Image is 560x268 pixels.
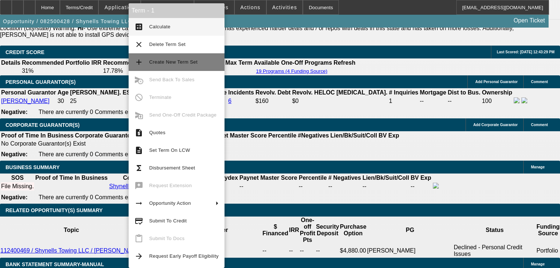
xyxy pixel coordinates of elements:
[134,199,143,208] mat-icon: arrow_right_alt
[299,175,327,181] b: Percentile
[149,253,219,259] span: Request Early Payoff Eligibility
[267,0,303,14] button: Activities
[362,175,409,181] b: Lien/Bk/Suit/Coll
[433,183,439,189] img: facebook-icon.png
[255,89,291,96] b: Revolv. Debt
[123,175,150,181] b: Company
[228,89,254,96] b: Incidents
[514,97,520,103] img: facebook-icon.png
[511,14,548,27] a: Open Ticket
[328,175,361,181] b: # Negatives
[39,151,194,157] span: There are currently 0 Comments entered on this opportunity
[531,123,548,127] span: Comment
[536,217,560,244] th: Funding Source
[448,89,481,96] b: Dist to Bus.
[316,217,340,244] th: Security Deposit
[1,183,34,190] div: File Missing.
[149,24,170,29] span: Calculate
[240,4,261,10] span: Actions
[521,97,527,103] img: linkedin-icon.png
[104,4,134,10] span: Application
[299,244,316,258] td: --
[149,59,198,65] span: Create New Term Set
[99,0,140,14] button: Application
[217,182,238,190] td: --
[1,109,28,115] b: Negative:
[411,175,431,181] b: BV Exp
[129,3,225,18] div: Term - 1
[333,59,356,67] th: Refresh
[70,89,134,96] b: [PERSON_NAME]. EST
[134,40,143,49] mat-icon: clear
[141,0,194,14] button: Credit Package
[340,244,367,258] td: $4,880.00
[0,247,143,254] a: 112400469 / Shynells Towing LLC / [PERSON_NAME]
[6,79,76,85] span: PERSONAL GUARANTOR(S)
[420,97,447,105] td: --
[340,217,367,244] th: Purchase Option
[134,164,143,172] mat-icon: functions
[134,58,143,67] mat-icon: add
[149,147,190,153] span: Set Term On LCW
[262,244,288,258] td: --
[378,132,399,139] b: BV Exp
[299,183,327,190] div: --
[103,67,180,75] td: 17.78%
[1,132,74,139] th: Proof of Time In Business
[531,262,545,266] span: Manage
[149,165,195,171] span: Disbursement Sheet
[134,128,143,137] mat-icon: request_quote
[6,164,60,170] span: BUSINESS SUMMARY
[21,59,102,67] th: Recommended Portfolio IRR
[1,59,21,67] th: Details
[453,217,536,244] th: Status
[21,67,102,75] td: 31%
[299,217,316,244] th: One-off Profit Pts
[57,97,69,105] td: 30
[240,175,297,181] b: Paynet Master Score
[272,4,297,10] span: Activities
[289,217,300,244] th: IRR
[389,89,418,96] b: # Inquiries
[149,42,186,47] span: Delete Term Set
[218,175,238,181] b: Paydex
[194,0,234,14] button: Resources
[134,217,143,225] mat-icon: credit_score
[209,132,267,139] b: Paynet Master Score
[134,146,143,155] mat-icon: description
[1,151,28,157] b: Negative:
[254,68,330,74] button: 19 Programs (4 Funding Source)
[1,98,50,104] a: [PERSON_NAME]
[6,122,80,128] span: CORPORATE GUARANTOR(S)
[482,89,512,96] b: Ownership
[254,59,333,67] th: Available One-Off Programs
[1,194,28,200] b: Negative:
[6,49,44,55] span: CREDIT SCORE
[497,50,554,54] span: Last Scored: [DATE] 12:43:29 PM
[1,89,56,96] b: Personal Guarantor
[475,80,518,84] span: Add Personal Guarantor
[367,217,453,244] th: PG
[1,174,34,182] th: SOS
[453,244,536,258] td: Declined - Personal Credit Issues
[262,217,288,244] th: $ Financed
[149,218,187,224] span: Submit To Credit
[292,89,388,96] b: Revolv. HELOC [MEDICAL_DATA].
[388,97,419,105] td: 1
[328,183,361,190] div: --
[536,244,560,258] td: Portfolio
[75,132,133,139] b: Corporate Guarantor
[531,165,545,169] span: Manage
[298,132,329,139] b: #Negatives
[1,140,402,147] td: No Corporate Guarantor(s) Exist
[235,0,266,14] button: Actions
[35,174,108,182] th: Proof of Time In Business
[362,182,409,190] td: --
[531,80,548,84] span: Comment
[255,97,291,105] td: $160
[481,97,513,105] td: 100
[39,194,194,200] span: There are currently 0 Comments entered on this opportunity
[367,244,453,258] td: [PERSON_NAME]
[57,89,68,96] b: Age
[6,207,103,213] span: RELATED OPPORTUNITY(S) SUMMARY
